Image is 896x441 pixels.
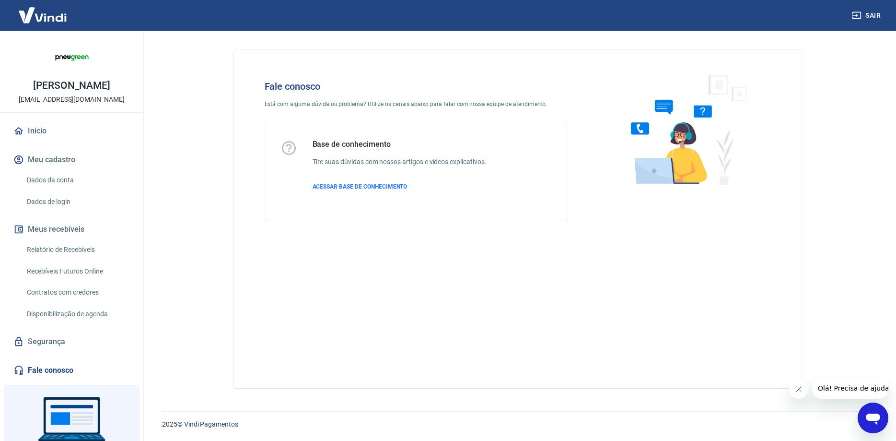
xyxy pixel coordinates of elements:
span: Olá! Precisa de ajuda? [6,7,81,14]
p: Está com alguma dúvida ou problema? Utilize os canais abaixo para falar com nossa equipe de atend... [265,100,569,108]
span: ACESSAR BASE DE CONHECIMENTO [313,183,407,190]
iframe: Botão para abrir a janela de mensagens [858,403,888,433]
a: Relatório de Recebíveis [23,240,132,260]
p: [EMAIL_ADDRESS][DOMAIN_NAME] [19,95,125,105]
a: ACESSAR BASE DE CONHECIMENTO [313,182,487,191]
p: 2025 © [162,419,873,429]
img: Fale conosco [612,65,757,193]
h6: Tire suas dúvidas com nossos artigos e vídeos explicativos. [313,157,487,167]
button: Meu cadastro [12,149,132,170]
a: Contratos com credores [23,283,132,302]
a: Recebíveis Futuros Online [23,262,132,281]
a: Vindi Pagamentos [184,420,238,428]
a: Dados da conta [23,170,132,190]
button: Meus recebíveis [12,219,132,240]
h5: Base de conhecimento [313,140,487,149]
p: [PERSON_NAME] [33,81,110,91]
iframe: Mensagem da empresa [812,378,888,399]
h4: Fale conosco [265,81,569,92]
a: Dados de login [23,192,132,212]
img: 36b89f49-da00-4180-b331-94a16d7a18d9.jpeg [53,38,91,77]
a: Segurança [12,331,132,352]
iframe: Fechar mensagem [789,380,808,399]
a: Fale conosco [12,360,132,381]
a: Disponibilização de agenda [23,304,132,324]
a: Início [12,120,132,142]
img: Vindi [12,0,74,30]
button: Sair [850,7,884,24]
